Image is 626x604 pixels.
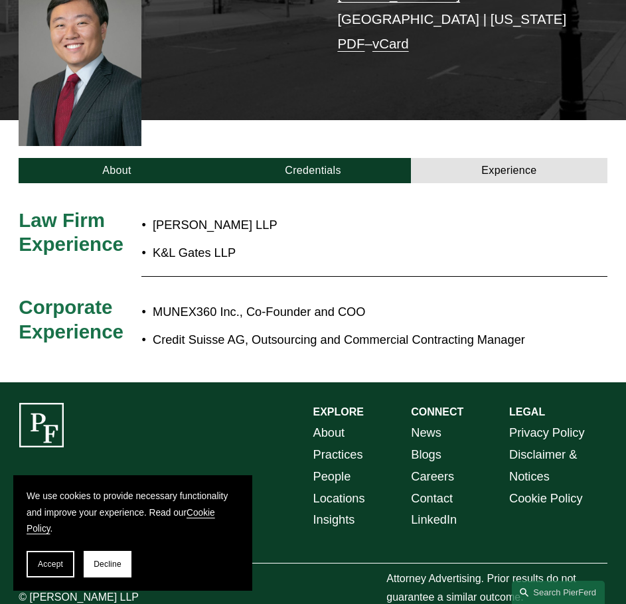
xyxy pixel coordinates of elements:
strong: LEGAL [509,406,545,417]
section: Cookie banner [13,475,252,591]
a: People [313,466,351,488]
a: Contact [411,488,453,510]
a: Cookie Policy [509,488,583,510]
a: Privacy Policy [509,422,585,444]
a: Cookie Policy [27,508,215,534]
button: Accept [27,551,74,577]
span: Decline [94,560,121,569]
p: Credit Suisse AG, Outsourcing and Commercial Contracting Manager [153,329,534,351]
a: Disclaimer & Notices [509,444,607,488]
p: K&L Gates LLP [153,242,534,264]
span: Law Firm Experience [19,209,123,256]
a: Careers [411,466,454,488]
a: Experience [411,158,607,183]
a: Locations [313,488,365,510]
a: Blogs [411,444,441,466]
p: We use cookies to provide necessary functionality and improve your experience. Read our . [27,489,239,538]
button: Decline [84,551,131,577]
a: Search this site [512,581,605,604]
a: Credentials [215,158,411,183]
span: Corporate Experience [19,296,123,342]
a: About [19,158,214,183]
p: [PERSON_NAME] LLP [153,214,534,236]
a: News [411,422,441,444]
a: Practices [313,444,363,466]
a: PDF [337,36,364,51]
a: About [313,422,345,444]
strong: EXPLORE [313,406,364,417]
strong: CONNECT [411,406,463,417]
a: Insights [313,509,355,531]
a: vCard [372,36,409,51]
a: LinkedIn [411,509,457,531]
p: MUNEX360 Inc., Co-Founder and COO [153,301,534,323]
span: Accept [38,560,63,569]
